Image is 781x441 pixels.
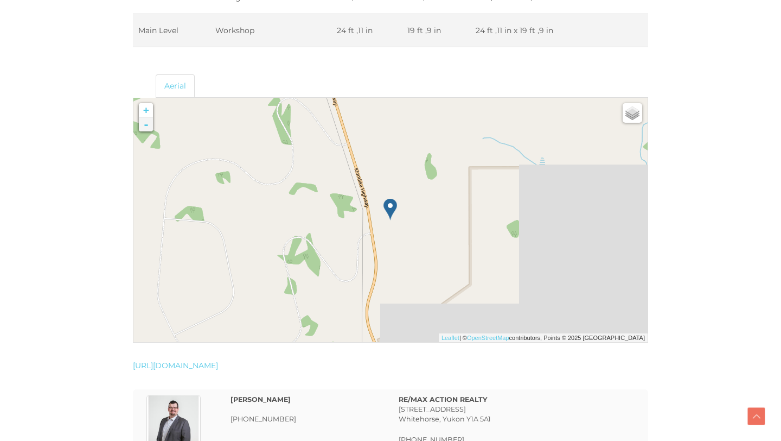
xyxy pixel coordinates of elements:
a: [URL][DOMAIN_NAME] [133,361,218,370]
img: 4661.png [103,165,241,304]
td: 24 ft ,11 in [331,14,402,47]
span: Y1A 5A1 [466,415,491,423]
td: Workshop [210,14,331,47]
a: Layers [623,103,642,123]
img: 4661.png [380,165,519,304]
strong: [PERSON_NAME] [231,395,291,404]
span: Whitehorse, [399,415,441,423]
a: Aerial [156,74,195,97]
img: 4661.png [241,165,380,304]
a: Leaflet [441,335,459,341]
strong: RE/MAX ACTION REALTY [399,395,488,404]
td: 24 ft ,11 in x 19 ft ,9 in [470,14,648,47]
a: OpenStreetMap [467,335,509,341]
span: [PHONE_NUMBER] [231,415,296,423]
a: - [139,117,153,131]
span: Yukon [443,415,465,423]
span: [STREET_ADDRESS] [399,405,466,413]
div: | © contributors, Points © 2025 [GEOGRAPHIC_DATA] [439,333,648,343]
td: Main Level [133,14,210,47]
img: marker-icon-default.png [383,198,397,220]
td: 19 ft ,9 in [402,14,470,47]
a: + [139,103,153,117]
